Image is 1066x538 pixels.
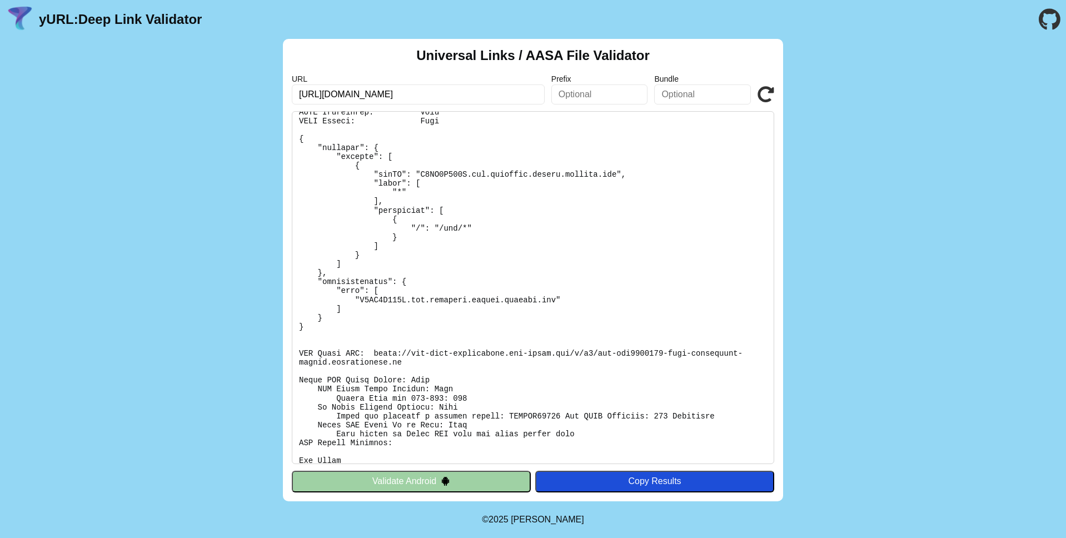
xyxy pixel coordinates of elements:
[654,84,751,104] input: Optional
[416,48,650,63] h2: Universal Links / AASA File Validator
[541,476,769,486] div: Copy Results
[511,515,584,524] a: Michael Ibragimchayev's Personal Site
[292,111,774,464] pre: Lorem ipsu do: sitam://con-adi3111075-elit-seddoeiusm-tempor.incididuntut.la/.etdo-magna/aliqu-en...
[39,12,202,27] a: yURL:Deep Link Validator
[489,515,509,524] span: 2025
[654,74,751,83] label: Bundle
[441,476,450,486] img: droidIcon.svg
[551,84,648,104] input: Optional
[551,74,648,83] label: Prefix
[482,501,584,538] footer: ©
[292,74,545,83] label: URL
[292,84,545,104] input: Required
[6,5,34,34] img: yURL Logo
[535,471,774,492] button: Copy Results
[292,471,531,492] button: Validate Android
